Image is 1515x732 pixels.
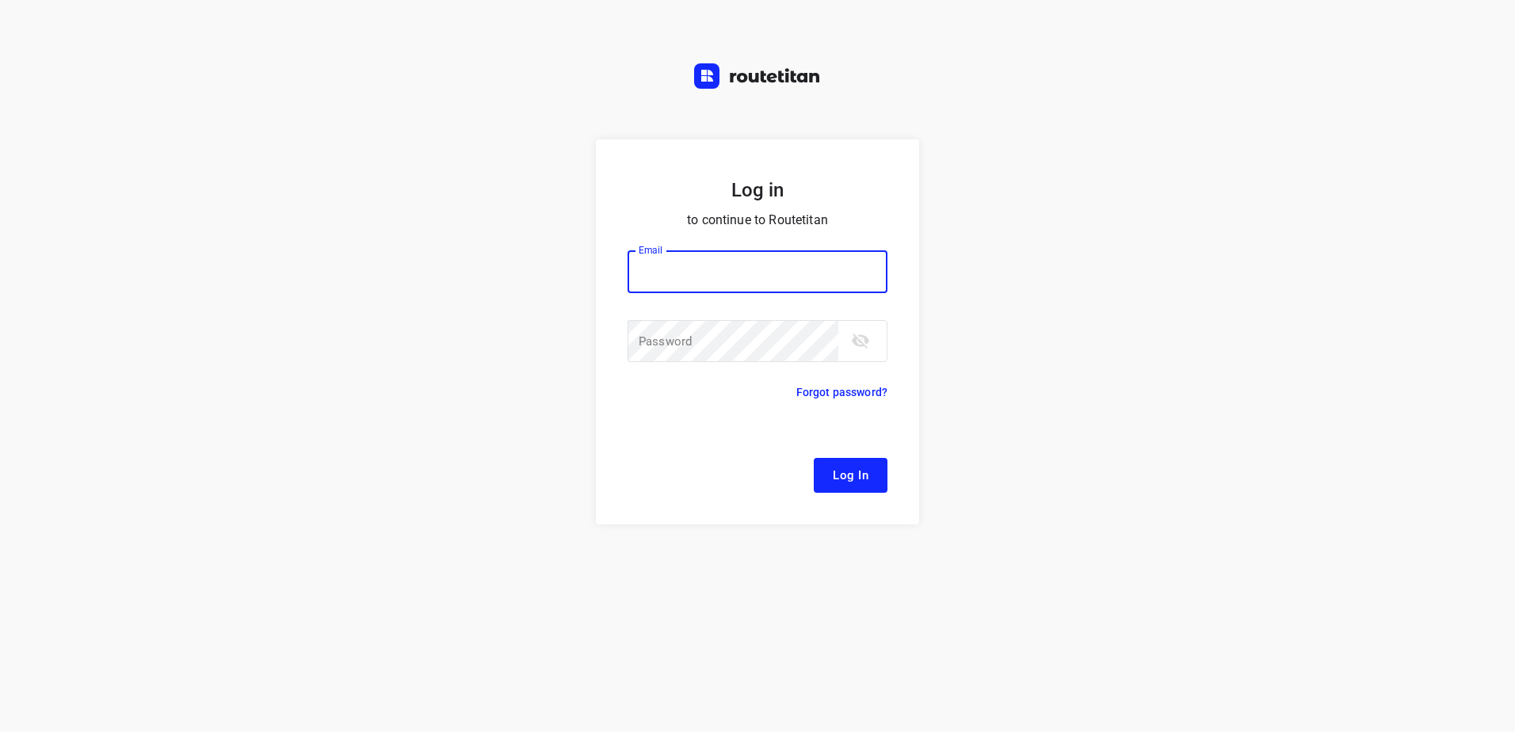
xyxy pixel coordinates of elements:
[694,63,821,89] img: Routetitan
[845,325,876,356] button: toggle password visibility
[814,458,887,493] button: Log In
[796,383,887,402] p: Forgot password?
[628,209,887,231] p: to continue to Routetitan
[833,465,868,486] span: Log In
[628,177,887,203] h5: Log in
